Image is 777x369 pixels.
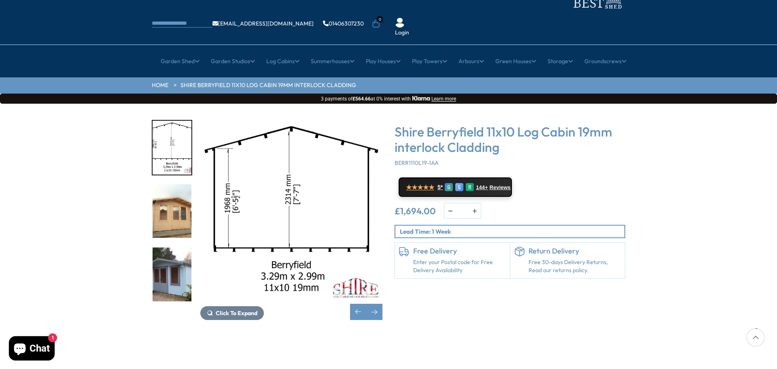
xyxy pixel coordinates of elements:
[153,121,191,175] img: Berryfield3290x299011x1019mminternalHT_1c48e387-1bea-4b55-82c3-4d4eac01b46a_200x200.jpg
[548,51,573,71] a: Storage
[6,336,57,363] inbox-online-store-chat: Shopify online store chat
[476,184,488,191] span: 144+
[200,306,264,320] button: Click To Expand
[376,16,383,23] span: 0
[152,247,192,302] div: 6 / 12
[180,81,356,90] a: Shire Berryfield 11x10 Log Cabin 19mm interlock Cladding
[323,21,364,26] a: 01406307230
[395,29,409,37] a: Login
[266,51,299,71] a: Log Cabins
[395,207,436,215] ins: £1,694.00
[366,304,382,320] div: Next slide
[529,247,621,256] h6: Return Delivery
[395,124,625,155] h3: Shire Berryfield 11x10 Log Cabin 19mm interlock Cladding
[212,21,314,26] a: [EMAIL_ADDRESS][DOMAIN_NAME]
[152,183,192,239] div: 5 / 12
[395,18,405,28] img: User Icon
[412,51,447,71] a: Play Towers
[161,51,200,71] a: Garden Shed
[350,304,366,320] div: Previous slide
[584,51,626,71] a: Groundscrews
[445,183,453,191] div: G
[216,309,257,317] span: Click To Expand
[399,177,512,197] a: ★★★★★ 5* G E R 144+ Reviews
[459,51,484,71] a: Arbours
[152,81,168,90] a: HOME
[372,20,380,28] a: 0
[400,227,624,236] p: Lead Time: 1 Week
[495,51,536,71] a: Green Houses
[490,184,511,191] span: Reviews
[211,51,255,71] a: Garden Studios
[200,120,382,302] img: Shire Berryfield 11x10 Log Cabin 19mm interlock Cladding - Best Shed
[529,258,621,274] p: Free 30-days Delivery Returns, Read our returns policy.
[455,183,463,191] div: E
[200,120,382,320] div: 4 / 12
[413,247,506,256] h6: Free Delivery
[466,183,474,191] div: R
[395,159,439,166] span: BERR1110L19-1AA
[152,120,192,175] div: 4 / 12
[311,51,355,71] a: Summerhouses
[153,247,191,301] img: Berryfieldcustomerpaint_73114fe4-b960-4347-a830-a83ad2f6469a_200x200.jpg
[406,183,434,191] span: ★★★★★
[413,258,506,274] a: Enter your Postal code for Free Delivery Availability
[366,51,401,71] a: Play Houses
[153,184,191,238] img: Berryfield_5_24166087-840b-4051-9fa0-510f13330771_200x200.jpg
